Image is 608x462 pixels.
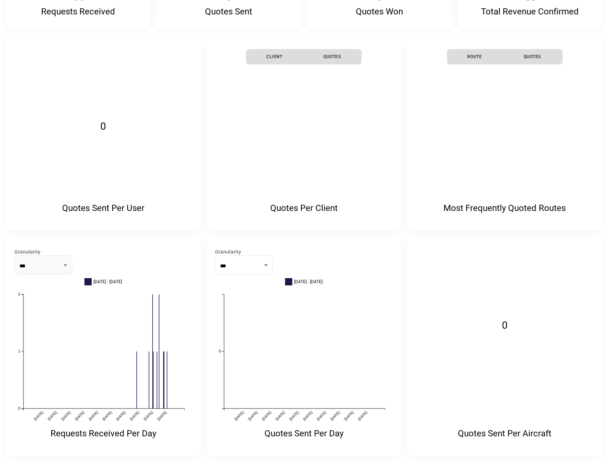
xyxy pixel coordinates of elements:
[302,410,313,421] text: [DATE]
[61,410,71,421] text: [DATE]
[443,203,566,213] p: Most Frequently Quoted Routes
[157,410,167,421] text: [DATE]
[316,410,327,421] text: [DATE]
[129,410,140,421] text: [DATE]
[302,49,362,64] th: Quotes
[93,280,122,284] span: [DATE] - [DATE]
[115,410,126,421] text: [DATE]
[357,410,368,421] text: [DATE]
[261,410,272,421] text: [DATE]
[18,350,20,354] text: 1
[481,7,579,17] p: Total Revenue Confirmed
[502,319,508,331] text: 0
[502,49,563,64] th: Quotes
[41,7,115,17] p: Requests Received
[18,293,20,297] text: 2
[246,49,302,64] th: Client
[62,203,144,213] p: Quotes Sent Per User
[246,49,362,64] table: simple table
[234,410,245,421] text: [DATE]
[294,280,323,284] span: [DATE] - [DATE]
[275,410,286,421] text: [DATE]
[215,248,393,255] label: Granularity
[458,428,551,439] p: Quotes Sent Per Aircraft
[344,410,354,421] text: [DATE]
[143,410,154,421] text: [DATE]
[447,49,563,64] table: simple table
[219,350,221,354] text: 0
[356,7,403,17] p: Quotes Won
[33,410,44,421] text: [DATE]
[102,410,113,421] text: [DATE]
[264,428,344,439] p: Quotes Sent Per Day
[47,410,58,421] text: [DATE]
[248,410,258,421] text: [DATE]
[205,7,252,17] p: Quotes Sent
[447,49,502,64] th: Route
[270,203,338,213] p: Quotes Per Client
[74,410,85,421] text: [DATE]
[88,410,99,421] text: [DATE]
[14,248,192,255] label: Granularity
[330,410,341,421] text: [DATE]
[51,428,156,439] p: Requests Received Per Day
[100,120,106,132] text: 0
[18,407,20,411] text: 0
[289,410,299,421] text: [DATE]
